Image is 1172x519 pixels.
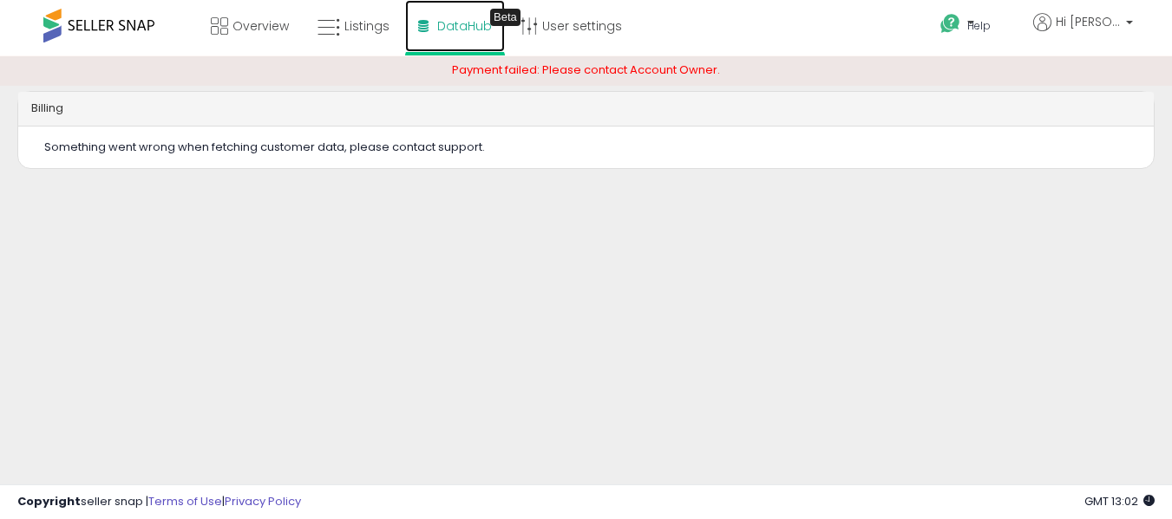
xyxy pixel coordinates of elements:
div: seller snap | | [17,494,301,510]
a: Terms of Use [148,493,222,509]
span: Overview [232,17,289,35]
div: Billing [18,92,1154,127]
span: Something went wrong when fetching customer data, please contact support. [44,139,485,155]
strong: Copyright [17,493,81,509]
div: Tooltip anchor [490,9,521,26]
span: DataHub [437,17,492,35]
span: 2025-09-18 13:02 GMT [1084,493,1155,509]
span: Listings [344,17,390,35]
a: Hi [PERSON_NAME] [1033,13,1133,52]
a: Privacy Policy [225,493,301,509]
span: Hi [PERSON_NAME] [1056,13,1121,30]
i: Get Help [940,13,961,35]
span: Payment failed: Please contact Account Owner. [452,62,720,78]
span: Help [967,18,991,33]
